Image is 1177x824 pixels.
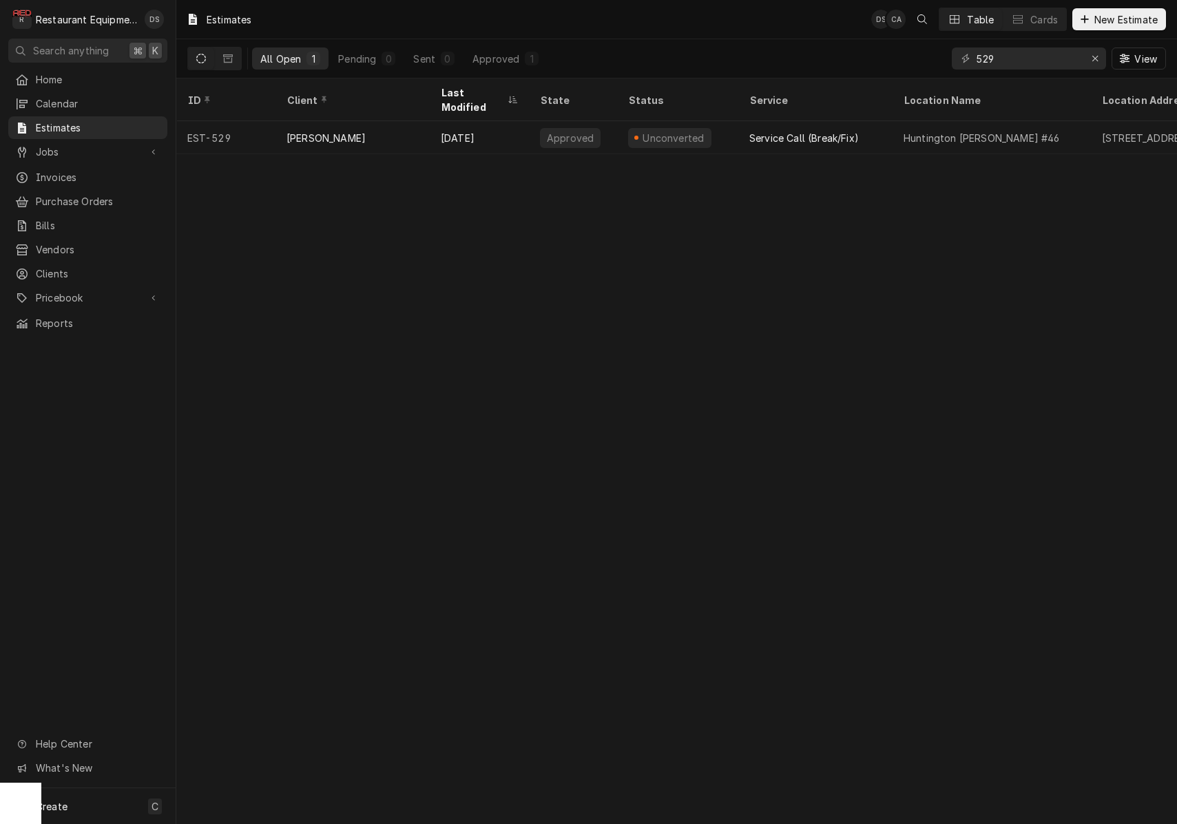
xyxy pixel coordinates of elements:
button: Erase input [1084,47,1106,70]
div: All Open [260,52,301,66]
input: Keyword search [977,47,1080,70]
div: ID [187,93,262,107]
div: R [12,10,32,29]
span: Vendors [36,242,160,257]
div: 1 [309,52,317,66]
a: Vendors [8,238,167,261]
span: K [152,43,158,58]
div: Sent [413,52,435,66]
div: 0 [444,52,452,66]
div: EST-529 [176,121,275,154]
a: Clients [8,262,167,285]
div: Cards [1030,12,1058,27]
span: Reports [36,316,160,330]
span: Clients [36,266,160,281]
div: Approved [545,131,595,145]
button: Search anything⌘K [8,39,167,63]
span: Pricebook [36,290,140,305]
a: Go to What's New [8,757,167,779]
span: Purchase Orders [36,194,160,209]
a: Estimates [8,116,167,139]
div: Restaurant Equipment Diagnostics [36,12,137,27]
div: Last Modified [441,85,504,114]
div: [DATE] [430,121,529,154]
div: Huntington [PERSON_NAME] #46 [904,131,1059,145]
a: Reports [8,312,167,335]
div: Pending [338,52,376,66]
span: Calendar [36,96,160,111]
div: Table [967,12,994,27]
a: Home [8,68,167,91]
a: Invoices [8,166,167,189]
div: Location Name [904,93,1077,107]
div: Status [628,93,725,107]
span: Estimates [36,120,160,135]
div: DS [145,10,164,29]
span: New Estimate [1092,12,1160,27]
button: New Estimate [1072,8,1166,30]
span: Invoices [36,170,160,184]
div: Derek Stewart's Avatar [145,10,164,29]
div: Service [749,93,879,107]
span: Bills [36,218,160,233]
button: Open search [911,8,933,30]
div: 1 [528,52,536,66]
div: Client [287,93,416,107]
div: Service Call (Break/Fix) [749,131,859,145]
a: Purchase Orders [8,190,167,213]
span: Home [36,72,160,87]
span: Search anything [33,43,109,58]
div: Unconverted [641,131,706,145]
div: CA [886,10,906,29]
div: State [540,93,606,107]
span: What's New [36,761,159,775]
div: Restaurant Equipment Diagnostics's Avatar [12,10,32,29]
div: DS [871,10,890,29]
span: Help Center [36,737,159,751]
span: Create [36,801,67,812]
a: Go to Jobs [8,140,167,163]
div: Chrissy Adams's Avatar [886,10,906,29]
div: 0 [384,52,393,66]
div: Approved [472,52,519,66]
span: Jobs [36,145,140,159]
button: View [1112,47,1166,70]
div: [PERSON_NAME] [287,131,366,145]
span: View [1132,52,1160,66]
div: Derek Stewart's Avatar [871,10,890,29]
a: Bills [8,214,167,237]
a: Go to Help Center [8,732,167,755]
a: Go to Pricebook [8,286,167,309]
a: Calendar [8,92,167,115]
span: ⌘ [133,43,143,58]
span: C [152,799,158,814]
